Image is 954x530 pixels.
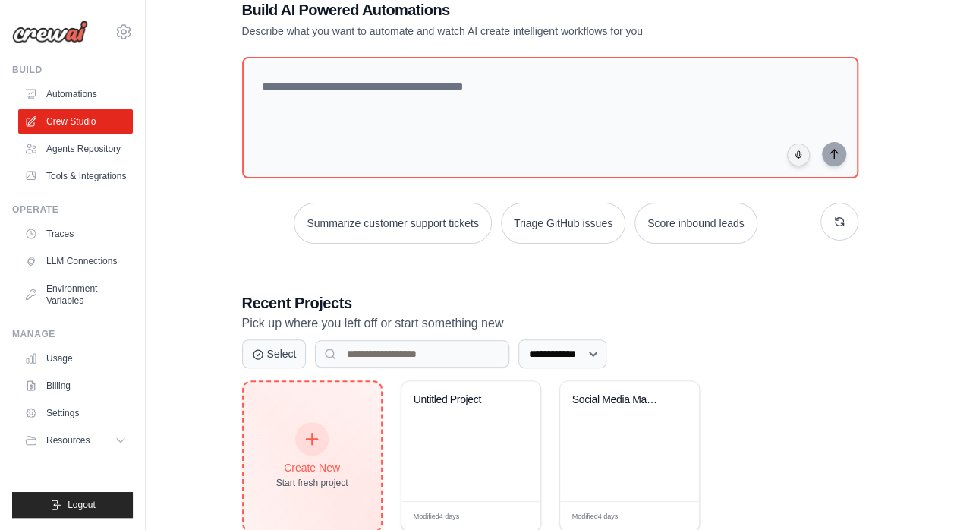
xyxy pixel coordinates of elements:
a: Usage [18,346,133,371]
span: Resources [46,434,90,446]
a: Agents Repository [18,137,133,161]
button: Get new suggestions [820,203,858,241]
div: Build [12,64,133,76]
button: Logout [12,492,133,518]
span: Modified 4 days [414,512,460,522]
a: Traces [18,222,133,246]
a: Automations [18,82,133,106]
button: Click to speak your automation idea [787,144,810,166]
a: Billing [18,374,133,398]
span: Edit [663,511,675,522]
a: LLM Connections [18,249,133,273]
a: Tools & Integrations [18,164,133,188]
a: Environment Variables [18,276,133,313]
h3: Recent Projects [242,292,858,314]
a: Crew Studio [18,109,133,134]
span: Modified 4 days [572,512,619,522]
div: Start fresh project [276,477,348,489]
div: Create New [276,460,348,475]
button: Triage GitHub issues [501,203,625,244]
div: Untitled Project [414,393,505,407]
p: Describe what you want to automate and watch AI create intelligent workflows for you [242,24,752,39]
span: Logout [68,499,96,511]
img: Logo [12,21,88,43]
p: Pick up where you left off or start something new [242,314,858,333]
button: Score inbound leads [634,203,757,244]
button: Resources [18,428,133,453]
button: Summarize customer support tickets [294,203,491,244]
span: Edit [504,511,517,522]
div: Manage [12,328,133,340]
div: Operate [12,203,133,216]
button: Select [242,339,307,368]
div: Social Media Management Hub [572,393,664,407]
a: Settings [18,401,133,425]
